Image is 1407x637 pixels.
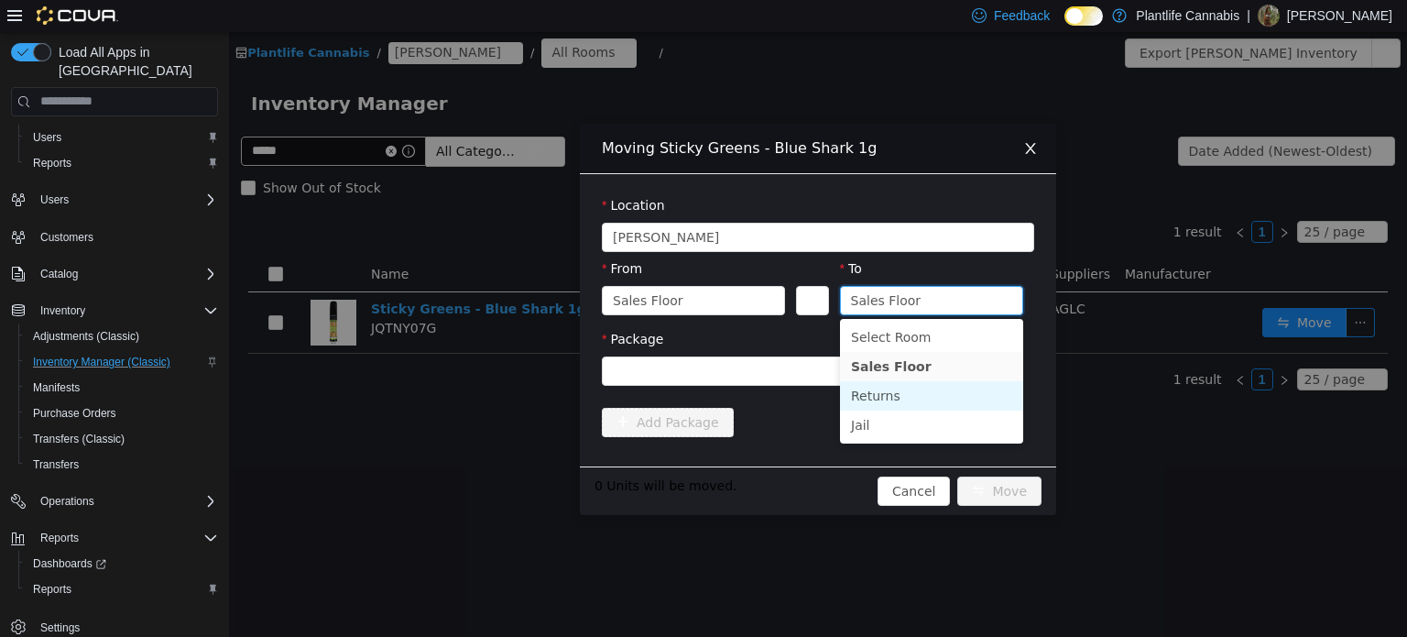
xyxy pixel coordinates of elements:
span: Operations [40,494,94,509]
p: | [1247,5,1250,27]
img: Cova [37,6,118,25]
span: Wainwright [384,192,490,219]
p: [PERSON_NAME] [1287,5,1392,27]
span: Reports [33,527,218,549]
span: Load All Apps in [GEOGRAPHIC_DATA] [51,43,218,80]
span: Reports [26,152,218,174]
span: Customers [33,225,218,248]
a: Users [26,126,69,148]
button: Users [4,187,225,213]
span: Manifests [33,380,80,395]
span: Manifests [26,377,218,399]
button: Reports [4,525,225,551]
div: Moving Sticky Greens - Blue Shark 1g [373,106,805,126]
span: Users [33,189,218,211]
label: From [373,229,413,244]
button: Customers [4,224,225,250]
span: Operations [33,490,218,512]
label: Package [373,300,434,314]
button: Manifests [18,375,225,401]
span: Inventory Manager (Classic) [26,351,218,373]
button: Transfers [18,452,225,478]
input: Dark Mode [1064,6,1103,26]
a: Dashboards [18,551,225,577]
button: Catalog [33,263,85,285]
a: Dashboards [26,553,114,575]
a: Adjustments (Classic) [26,325,147,347]
span: Reports [33,156,71,170]
button: Cancel [649,445,721,474]
button: Catalog [4,261,225,287]
button: Swap [567,254,599,283]
button: Purchase Orders [18,401,225,426]
button: Operations [4,489,225,514]
i: icon: close [794,109,809,124]
i: icon: down [783,200,794,213]
span: Adjustments (Classic) [26,325,218,347]
div: Sales Floor [622,255,693,282]
span: Dark Mode [1064,26,1065,27]
li: Jail [611,379,794,408]
button: Close [776,92,827,143]
button: Inventory [33,300,93,322]
span: Reports [33,582,71,597]
li: Returns [611,349,794,379]
div: Kearan Fenton [1258,5,1280,27]
span: Users [26,126,218,148]
a: Transfers [26,454,86,476]
button: Operations [33,490,102,512]
a: Reports [26,578,79,600]
span: Inventory [33,300,218,322]
span: 0 Units will be moved. [365,445,508,464]
a: Manifests [26,377,87,399]
button: Reports [18,577,225,602]
button: Transfers (Classic) [18,426,225,452]
button: Inventory [4,298,225,324]
li: Select Room [611,291,794,320]
span: Purchase Orders [33,406,116,421]
li: Sales Floor [611,320,794,349]
span: Purchase Orders [26,402,218,424]
span: Reports [26,578,218,600]
span: Users [40,192,69,207]
span: Customers [40,230,93,245]
span: Catalog [33,263,218,285]
p: Plantlife Cannabis [1136,5,1239,27]
a: Transfers (Classic) [26,428,132,450]
span: Settings [40,621,80,635]
span: Dashboards [26,553,218,575]
span: Transfers (Classic) [33,432,125,446]
span: Transfers [26,454,218,476]
button: Users [33,189,76,211]
span: Catalog [40,267,78,281]
button: Reports [18,150,225,176]
span: Users [33,130,61,145]
i: icon: down [534,263,545,276]
span: Inventory [40,303,85,318]
button: Adjustments (Classic) [18,324,225,349]
span: Dashboards [33,556,106,571]
span: Transfers [33,457,79,472]
button: Inventory Manager (Classic) [18,349,225,375]
a: Reports [26,152,79,174]
span: Transfers (Classic) [26,428,218,450]
a: Customers [33,226,101,248]
button: icon: plusAdd Package [373,376,505,405]
label: To [611,229,633,244]
span: Feedback [994,6,1050,25]
button: Reports [33,527,86,549]
a: Purchase Orders [26,402,124,424]
span: Inventory Manager (Classic) [33,355,170,369]
span: Adjustments (Classic) [33,329,139,344]
button: icon: swapMove [728,445,813,474]
div: Sales Floor [384,255,454,282]
label: Location [373,166,436,181]
span: Reports [40,531,79,545]
button: Users [18,125,225,150]
a: Inventory Manager (Classic) [26,351,178,373]
i: icon: down [772,263,783,276]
